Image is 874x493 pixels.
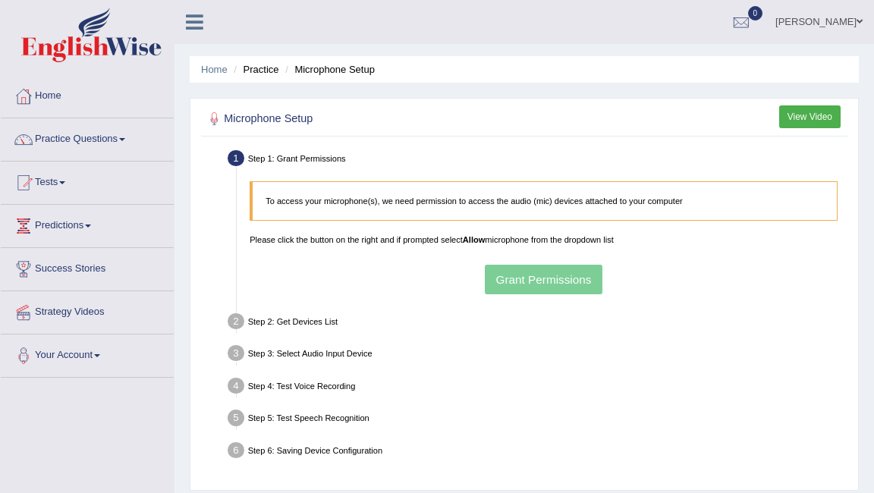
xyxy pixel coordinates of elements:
[1,291,174,329] a: Strategy Videos
[1,205,174,243] a: Predictions
[281,62,375,77] li: Microphone Setup
[1,118,174,156] a: Practice Questions
[201,64,228,75] a: Home
[1,75,174,113] a: Home
[266,195,824,207] p: To access your microphone(s), we need permission to access the audio (mic) devices attached to yo...
[222,309,853,338] div: Step 2: Get Devices List
[222,438,853,466] div: Step 6: Saving Device Configuration
[1,162,174,199] a: Tests
[205,109,601,129] h2: Microphone Setup
[779,105,841,127] button: View Video
[463,235,485,244] b: Allow
[748,6,763,20] span: 0
[222,374,853,402] div: Step 4: Test Voice Recording
[1,248,174,286] a: Success Stories
[222,341,853,369] div: Step 3: Select Audio Input Device
[222,406,853,434] div: Step 5: Test Speech Recognition
[222,146,853,174] div: Step 1: Grant Permissions
[250,234,838,246] p: Please click the button on the right and if prompted select microphone from the dropdown list
[1,334,174,372] a: Your Account
[230,62,278,77] li: Practice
